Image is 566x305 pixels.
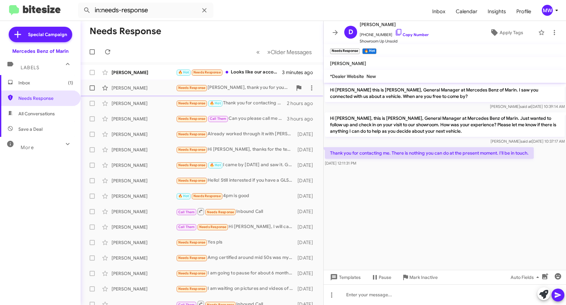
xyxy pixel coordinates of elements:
input: Search [78,3,213,18]
div: [DATE] [296,239,318,246]
span: Apply Tags [500,27,523,38]
div: [PERSON_NAME] [112,100,176,107]
a: Profile [511,2,536,21]
span: (1) [68,80,73,86]
span: Needs Response [178,240,206,244]
button: Apply Tags [477,27,535,38]
span: Call Them [178,225,195,229]
div: [PERSON_NAME], thank you for your message. I traded in a gray Prius. And if that car is still in ... [176,84,292,91]
div: [DATE] [296,147,318,153]
span: New [366,73,376,79]
div: Can you please call me at [PHONE_NUMBER] [176,115,287,122]
div: Amg certified around mid 50s was my sweet spot...that was a really good deal u had on that other one [176,254,296,262]
span: [PERSON_NAME] [DATE] 10:39:14 AM [490,104,565,109]
div: [DATE] [296,286,318,292]
span: Inbox [427,2,451,21]
div: [PERSON_NAME] [112,147,176,153]
p: Thank you for contacting me. There is nothing you can do at the present moment. I'll be in touch. [325,147,534,159]
span: [PERSON_NAME] [330,61,366,66]
div: [PERSON_NAME] [112,69,176,76]
div: I am going to pause for about 6 months but thank you. [176,270,296,277]
div: [DATE] [296,177,318,184]
div: [DATE] [296,270,318,277]
button: Next [263,45,316,59]
div: MW [542,5,553,16]
span: Showroom Up Unsold [360,38,429,44]
span: [PERSON_NAME] [DATE] 10:37:17 AM [491,139,565,144]
span: Needs Response [178,101,206,105]
span: Needs Response [178,256,206,260]
span: Call Them [210,117,227,121]
div: [PERSON_NAME] [112,239,176,246]
p: Hi [PERSON_NAME], this is [PERSON_NAME], General Manager at Mercedes Benz of Marin. Just wanted t... [325,112,565,137]
span: 🔥 Hot [178,194,189,198]
button: Mark Inactive [396,272,443,283]
span: « [256,48,260,56]
div: Looks like our accountant is pushing me to go to a lease. [PERSON_NAME] said this unit even thoug... [176,69,282,76]
span: Needs Response [193,194,221,198]
span: More [21,145,34,150]
div: 3 hours ago [287,116,318,122]
button: Pause [366,272,396,283]
span: All Conversations [18,110,55,117]
span: Pause [379,272,391,283]
div: [PERSON_NAME] [112,177,176,184]
div: [DATE] [296,162,318,168]
span: Needs Response [178,148,206,152]
a: Calendar [451,2,483,21]
div: [DATE] [296,131,318,138]
div: [DATE] [296,208,318,215]
p: Hi [PERSON_NAME] this is [PERSON_NAME], General Manager at Mercedes Benz of Marin. I saw you conn... [325,84,565,102]
small: Needs Response [330,48,360,54]
div: Yes pls [176,239,296,246]
span: Needs Response [178,178,206,183]
span: Needs Response [178,271,206,275]
div: Thank you for contacting me. There is nothing you can do at the present moment. I'll be in touch. [176,100,287,107]
button: MW [536,5,559,16]
span: D [348,27,353,37]
span: Special Campaign [28,31,67,38]
div: Hello! Still interested if you have a GLS450 executive rear and exclusive trim. Let me know [176,177,296,184]
div: [PERSON_NAME] [112,193,176,199]
span: Save a Deal [18,126,43,132]
div: [PERSON_NAME] [112,116,176,122]
span: Needs Response [178,86,206,90]
span: Needs Response [178,163,206,167]
span: [PHONE_NUMBER] [360,28,429,38]
div: [DATE] [296,193,318,199]
span: Needs Response [199,225,227,229]
span: 🔥 Hot [210,101,221,105]
span: *Dealer Website [330,73,364,79]
a: Special Campaign [9,27,72,42]
div: Hi [PERSON_NAME], I will call you [DATE] .. [176,223,296,231]
div: [PERSON_NAME] [112,255,176,261]
span: Needs Response [178,132,206,136]
div: [PERSON_NAME] [112,162,176,168]
button: Auto Fields [505,272,547,283]
div: [PERSON_NAME] [112,85,176,91]
div: I am waiting on pictures and videos of the vehicle 🚗. [176,285,296,292]
div: [PERSON_NAME] [112,286,176,292]
span: Call Them [178,210,195,214]
span: Older Messages [271,49,312,56]
span: Needs Response [18,95,73,101]
div: [PERSON_NAME] [112,131,176,138]
span: Mark Inactive [409,272,438,283]
div: [PERSON_NAME] [112,208,176,215]
a: Insights [483,2,511,21]
div: [DATE] [296,224,318,230]
small: 🔥 Hot [362,48,376,54]
h1: Needs Response [90,26,161,36]
button: Previous [252,45,264,59]
span: Templates [329,272,361,283]
div: [DATE] [296,255,318,261]
span: [PERSON_NAME] [360,21,429,28]
div: 3 minutes ago [282,69,318,76]
span: 🔥 Hot [210,163,221,167]
a: Copy Number [395,32,429,37]
span: 🔥 Hot [178,70,189,74]
span: Needs Response [207,210,234,214]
